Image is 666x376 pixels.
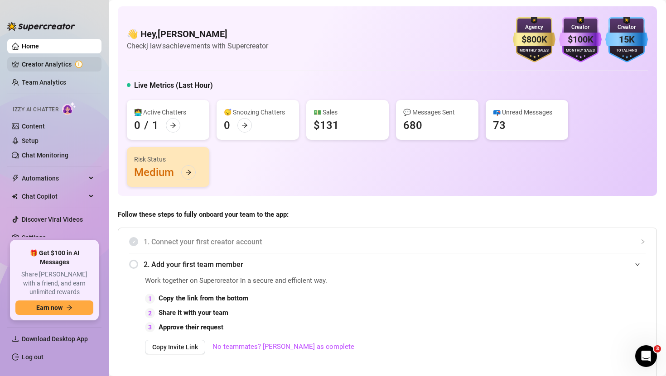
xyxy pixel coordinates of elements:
a: Team Analytics [22,79,66,86]
span: arrow-right [170,122,176,129]
button: Copy Invite Link [145,340,205,354]
img: blue-badge-DgoSNQY1.svg [605,17,648,62]
div: 💵 Sales [314,107,381,117]
span: 1. Connect your first creator account [144,236,646,247]
span: collapsed [640,239,646,244]
a: No teammates? [PERSON_NAME] as complete [212,342,354,352]
span: thunderbolt [12,175,19,182]
div: 680 [403,118,422,133]
span: Download Desktop App [22,335,88,343]
span: Chat Copilot [22,189,86,204]
a: Creator Analytics exclamation-circle [22,57,94,71]
span: download [12,335,19,343]
span: Share [PERSON_NAME] with a friend, and earn unlimited rewards [15,270,93,297]
iframe: Intercom live chat [635,345,657,367]
div: 1. Connect your first creator account [129,231,646,253]
a: Home [22,43,39,50]
div: 👩‍💻 Active Chatters [134,107,202,117]
span: Izzy AI Chatter [13,105,58,114]
span: arrow-right [66,305,72,311]
img: purple-badge-B9DA21FR.svg [559,17,602,62]
div: Agency [513,23,555,32]
div: 1 [152,118,159,133]
article: Check j law's achievements with Supercreator [127,40,268,52]
h5: Live Metrics (Last Hour) [134,80,213,91]
a: Chat Monitoring [22,152,68,159]
div: 15K [605,33,648,47]
a: Setup [22,137,39,144]
img: AI Chatter [62,102,76,115]
div: Total Fans [605,48,648,54]
span: 3 [654,345,661,352]
a: Log out [22,353,43,361]
div: 2 [145,308,155,318]
button: Earn nowarrow-right [15,300,93,315]
div: $100K [559,33,602,47]
div: 73 [493,118,506,133]
span: 2. Add your first team member [144,259,646,270]
span: Earn now [36,304,63,311]
span: arrow-right [185,169,192,176]
div: 0 [224,118,230,133]
div: $131 [314,118,339,133]
h4: 👋 Hey, [PERSON_NAME] [127,28,268,40]
div: 1 [145,294,155,304]
div: Creator [605,23,648,32]
div: Risk Status [134,154,202,164]
strong: Copy the link from the bottom [159,294,248,302]
a: Discover Viral Videos [22,216,83,223]
div: 2. Add your first team member [129,253,646,276]
img: Chat Copilot [12,193,18,200]
a: Content [22,123,45,130]
strong: Share it with your team [159,309,228,317]
span: Automations [22,171,86,186]
img: logo-BBDzfeDw.svg [7,22,75,31]
div: Monthly Sales [513,48,555,54]
span: expanded [635,262,640,267]
img: gold-badge-CigiZidd.svg [513,17,555,62]
div: $800K [513,33,555,47]
div: 3 [145,322,155,332]
div: 😴 Snoozing Chatters [224,107,292,117]
div: 📪 Unread Messages [493,107,561,117]
span: 🎁 Get $100 in AI Messages [15,249,93,267]
div: 💬 Messages Sent [403,107,471,117]
strong: Follow these steps to fully onboard your team to the app: [118,210,289,219]
span: arrow-right [241,122,248,129]
div: 0 [134,118,140,133]
a: Settings [22,234,46,241]
span: Work together on Supercreator in a secure and efficient way. [145,276,442,286]
strong: Approve their request [159,323,223,331]
div: Creator [559,23,602,32]
div: Monthly Sales [559,48,602,54]
span: Copy Invite Link [152,343,198,351]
